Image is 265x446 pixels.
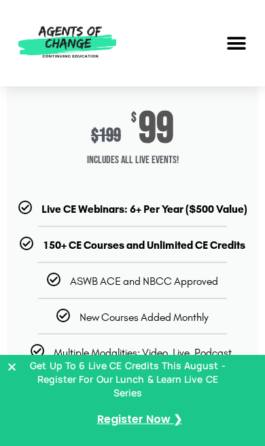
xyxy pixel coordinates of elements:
[27,359,228,399] p: Get Up To 6 Live CE Credits This August - Register For Our Lunch & Learn Live CE Series
[7,147,258,174] span: Includes ALL Live Events!
[70,275,218,288] span: ASWB ACE and NBCC Approved
[7,362,258,372] button: Close Banner
[91,124,99,147] span: $
[139,112,174,147] span: 99
[79,311,209,324] span: New Courses Added Monthly
[221,28,251,58] div: Menu Toggle
[54,346,234,371] span: Multiple Modalities: Video, Live, Podcast, Research
[43,239,245,252] b: 150+ CE Courses and Unlimited CE Credits
[41,203,247,216] b: Live CE Webinars: 6+ Per Year ($500 Value)
[91,124,121,147] div: 199
[131,112,137,125] span: $
[97,410,182,430] a: Register Now ❯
